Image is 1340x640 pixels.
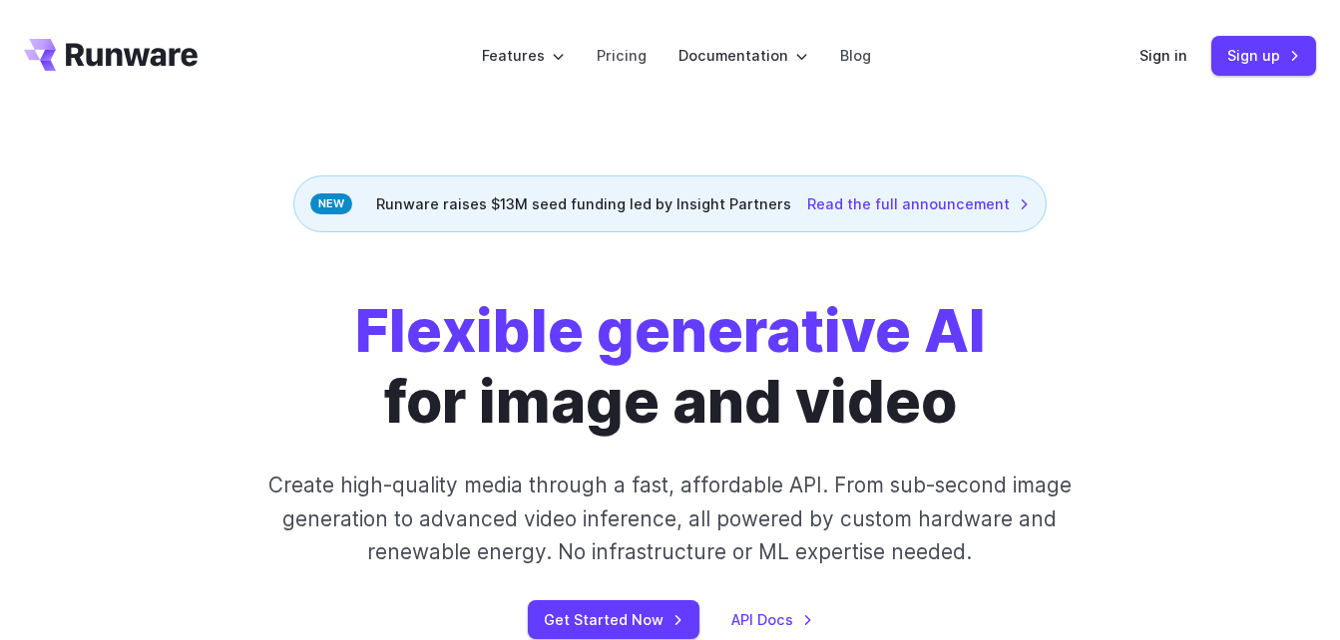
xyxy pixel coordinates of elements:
p: Create high-quality media through a fast, affordable API. From sub-second image generation to adv... [256,469,1084,568]
a: Pricing [597,44,647,67]
a: Go to / [24,39,198,71]
h1: for image and video [355,296,986,437]
a: Get Started Now [528,600,699,639]
strong: Flexible generative AI [355,295,986,366]
label: Documentation [678,44,808,67]
a: API Docs [731,608,813,631]
a: Sign up [1211,36,1316,75]
label: Features [482,44,565,67]
a: Sign in [1139,44,1187,67]
a: Read the full announcement [807,192,1030,215]
div: Runware raises $13M seed funding led by Insight Partners [293,175,1047,232]
a: Blog [840,44,871,67]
